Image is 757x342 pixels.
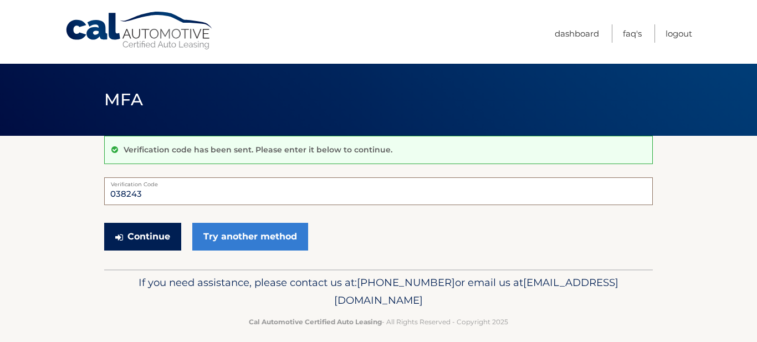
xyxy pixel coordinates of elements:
a: FAQ's [623,24,642,43]
input: Verification Code [104,177,653,205]
a: Cal Automotive [65,11,214,50]
p: If you need assistance, please contact us at: or email us at [111,274,646,309]
span: [PHONE_NUMBER] [357,276,455,289]
a: Logout [666,24,692,43]
span: [EMAIL_ADDRESS][DOMAIN_NAME] [334,276,618,307]
p: - All Rights Reserved - Copyright 2025 [111,316,646,328]
p: Verification code has been sent. Please enter it below to continue. [124,145,392,155]
strong: Cal Automotive Certified Auto Leasing [249,318,382,326]
label: Verification Code [104,177,653,186]
span: MFA [104,89,143,110]
a: Dashboard [555,24,599,43]
button: Continue [104,223,181,251]
a: Try another method [192,223,308,251]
